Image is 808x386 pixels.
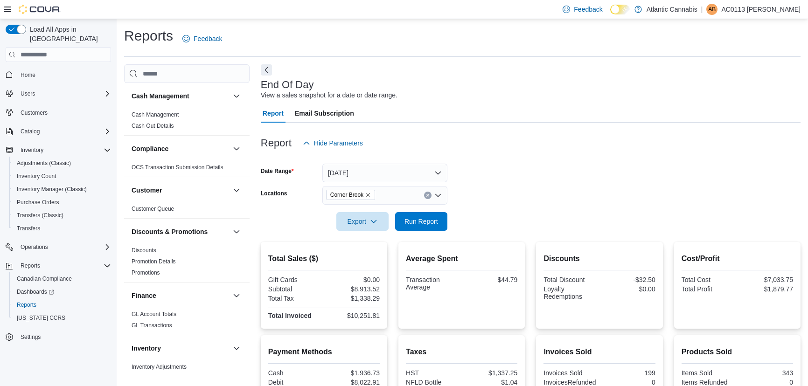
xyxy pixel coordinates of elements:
a: Feedback [179,29,226,48]
button: Settings [2,330,115,344]
div: Total Profit [682,285,736,293]
div: Compliance [124,162,250,177]
strong: Total Invoiced [268,312,312,319]
button: Inventory [231,343,242,354]
span: Feedback [574,5,602,14]
span: OCS Transaction Submission Details [132,164,223,171]
a: Dashboards [13,286,58,297]
button: Users [2,87,115,100]
span: Feedback [194,34,222,43]
h3: Inventory [132,344,161,353]
h3: Finance [132,291,156,300]
a: Purchase Orders [13,197,63,208]
button: Discounts & Promotions [132,227,229,236]
span: Reports [17,301,36,309]
div: $1,936.73 [326,369,380,377]
div: $1.04 [464,379,518,386]
div: $0.00 [326,276,380,283]
button: Inventory [132,344,229,353]
a: Inventory Adjustments [132,364,187,370]
span: Adjustments (Classic) [17,159,71,167]
span: Dark Mode [610,14,611,15]
span: Inventory Manager (Classic) [13,184,111,195]
div: Cash Management [124,109,250,135]
span: Dashboards [13,286,111,297]
button: Catalog [2,125,115,138]
img: Cova [19,5,61,14]
span: Transfers [13,223,111,234]
a: Promotions [132,269,160,276]
span: Settings [21,333,41,341]
span: Reports [17,260,111,271]
button: Clear input [424,192,432,199]
div: $1,338.29 [326,295,380,302]
div: Cash [268,369,322,377]
a: [US_STATE] CCRS [13,312,69,324]
div: 199 [601,369,655,377]
span: Email Subscription [295,104,354,123]
span: Reports [21,262,40,269]
h1: Reports [124,27,173,45]
div: Items Sold [682,369,736,377]
div: $1,879.77 [739,285,793,293]
span: Purchase Orders [17,199,59,206]
div: Total Discount [543,276,598,283]
span: GL Account Totals [132,310,176,318]
span: Users [17,88,111,99]
p: | [701,4,703,15]
div: Total Tax [268,295,322,302]
button: Customer [132,186,229,195]
span: Promotion Details [132,258,176,265]
div: Finance [124,309,250,335]
span: Operations [21,243,48,251]
h2: Taxes [406,346,517,358]
a: Transfers [13,223,44,234]
span: Cash Out Details [132,122,174,130]
div: $44.79 [464,276,518,283]
a: Settings [17,331,44,343]
button: Next [261,64,272,76]
span: Inventory Adjustments [132,363,187,371]
a: Canadian Compliance [13,273,76,284]
h2: Products Sold [682,346,793,358]
h3: Report [261,138,292,149]
div: InvoicesRefunded [543,379,598,386]
span: AB [708,4,716,15]
h3: Compliance [132,144,168,153]
span: Load All Apps in [GEOGRAPHIC_DATA] [26,25,111,43]
div: Discounts & Promotions [124,245,250,282]
button: Finance [231,290,242,301]
nav: Complex example [6,64,111,368]
span: Transfers (Classic) [13,210,111,221]
a: Customer Queue [132,206,174,212]
span: Transfers [17,225,40,232]
span: Washington CCRS [13,312,111,324]
span: Purchase Orders [13,197,111,208]
span: Cash Management [132,111,179,118]
a: Transfers (Classic) [13,210,67,221]
button: Hide Parameters [299,134,367,152]
p: Atlantic Cannabis [647,4,697,15]
span: Operations [17,241,111,253]
button: Inventory [2,144,115,157]
h2: Average Spent [406,253,517,264]
div: 0 [601,379,655,386]
div: Transaction Average [406,276,460,291]
a: GL Transactions [132,322,172,329]
button: Inventory Count [9,170,115,183]
h2: Discounts [543,253,655,264]
span: Home [17,69,111,80]
div: 343 [739,369,793,377]
p: AC0113 [PERSON_NAME] [721,4,801,15]
button: Compliance [231,143,242,154]
div: Total Cost [682,276,736,283]
button: Canadian Compliance [9,272,115,285]
span: Inventory Count [17,172,56,180]
div: $0.00 [601,285,655,293]
span: Customer Queue [132,205,174,213]
label: Date Range [261,167,294,175]
button: Transfers [9,222,115,235]
a: Reports [13,299,40,310]
button: Transfers (Classic) [9,209,115,222]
